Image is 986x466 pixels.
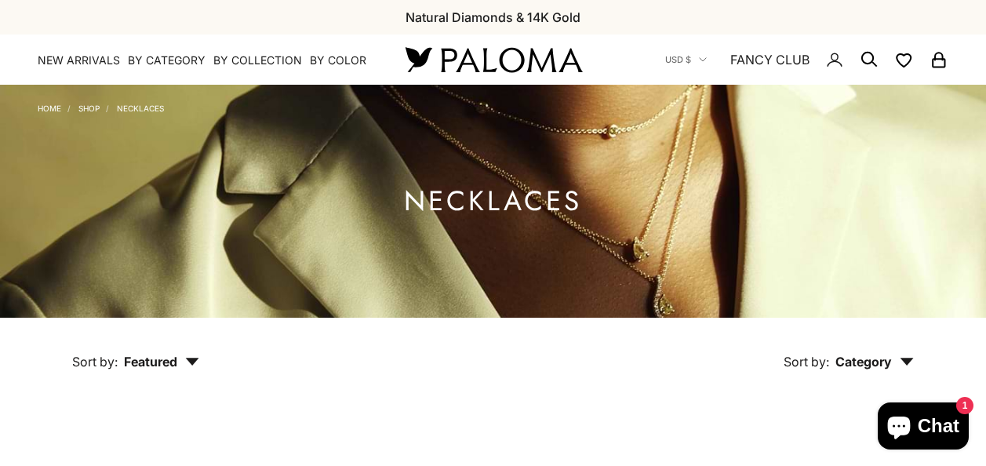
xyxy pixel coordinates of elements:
[36,318,235,384] button: Sort by: Featured
[310,53,366,68] summary: By Color
[748,318,950,384] button: Sort by: Category
[124,354,199,370] span: Featured
[117,104,164,113] a: Necklaces
[784,354,829,370] span: Sort by:
[665,35,948,85] nav: Secondary navigation
[38,100,164,113] nav: Breadcrumb
[213,53,302,68] summary: By Collection
[665,53,707,67] button: USD $
[38,53,368,68] nav: Primary navigation
[72,354,118,370] span: Sort by:
[873,402,973,453] inbox-online-store-chat: Shopify online store chat
[128,53,206,68] summary: By Category
[38,104,61,113] a: Home
[406,7,580,27] p: Natural Diamonds & 14K Gold
[78,104,100,113] a: Shop
[38,53,120,68] a: NEW ARRIVALS
[665,53,691,67] span: USD $
[404,191,582,211] h1: Necklaces
[835,354,914,370] span: Category
[730,49,810,70] a: FANCY CLUB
